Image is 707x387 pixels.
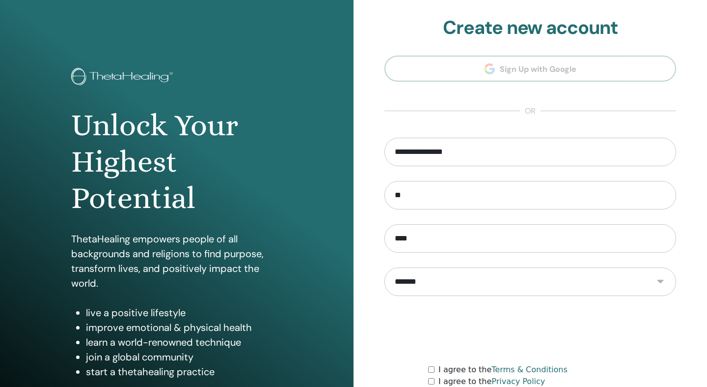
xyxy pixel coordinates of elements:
[491,365,567,374] a: Terms & Conditions
[86,320,282,335] li: improve emotional & physical health
[86,364,282,379] li: start a thetahealing practice
[520,105,541,117] span: or
[86,335,282,350] li: learn a world-renowned technique
[491,377,545,386] a: Privacy Policy
[86,350,282,364] li: join a global community
[384,17,676,39] h2: Create new account
[456,311,605,349] iframe: reCAPTCHA
[86,305,282,320] li: live a positive lifestyle
[71,107,282,217] h1: Unlock Your Highest Potential
[438,364,568,376] label: I agree to the
[71,232,282,291] p: ThetaHealing empowers people of all backgrounds and religions to find purpose, transform lives, a...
